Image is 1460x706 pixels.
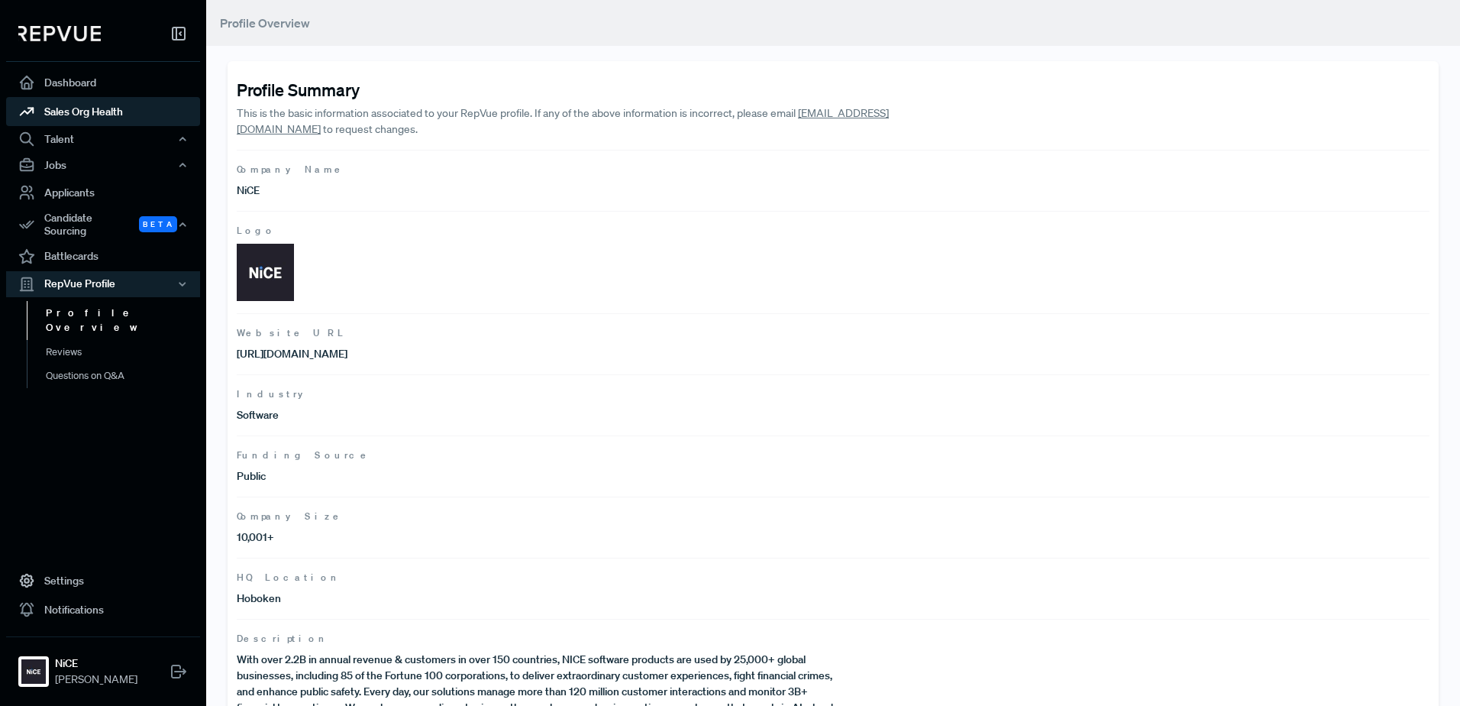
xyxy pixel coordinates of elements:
p: This is the basic information associated to your RepVue profile. If any of the above information ... [237,105,952,138]
h4: Profile Summary [237,79,1429,99]
a: Settings [6,566,200,595]
img: RepVue [18,26,101,41]
span: Industry [237,387,1429,401]
span: Funding Source [237,449,1429,462]
strong: NiCE [55,656,137,672]
button: Jobs [6,152,200,178]
span: Logo [237,224,1429,238]
span: Company Size [237,510,1429,523]
p: Hoboken [237,591,833,607]
div: Candidate Sourcing [6,207,200,242]
span: Website URL [237,326,1429,340]
a: Notifications [6,595,200,624]
a: NiCENiCE[PERSON_NAME] [6,636,200,694]
a: Sales Org Health [6,97,200,126]
a: Battlecards [6,242,200,271]
span: Beta [139,216,177,232]
a: Dashboard [6,68,200,97]
a: Reviews [27,340,221,364]
p: Public [237,468,833,484]
p: Software [237,407,833,423]
p: NiCE [237,183,833,199]
span: Profile Overview [220,15,310,31]
p: [URL][DOMAIN_NAME] [237,346,833,362]
button: Candidate Sourcing Beta [6,207,200,242]
a: Questions on Q&A [27,364,221,388]
a: Applicants [6,178,200,207]
button: Talent [6,126,200,152]
span: Company Name [237,163,1429,176]
p: 10,001+ [237,529,833,546]
img: NiCE [21,659,46,684]
span: HQ Location [237,571,1429,585]
img: Logo [237,244,294,301]
span: [PERSON_NAME] [55,672,137,688]
a: Profile Overview [27,301,221,340]
button: RepVue Profile [6,271,200,297]
span: Description [237,632,1429,646]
